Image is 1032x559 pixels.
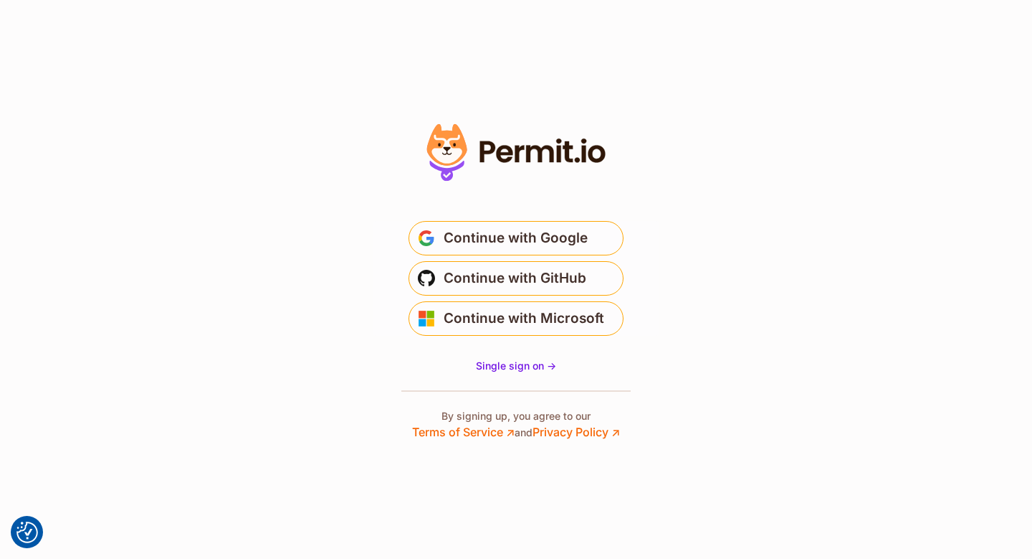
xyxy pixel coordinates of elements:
span: Continue with Google [444,227,588,250]
a: Single sign on -> [476,359,556,373]
button: Continue with Microsoft [408,301,623,336]
a: Terms of Service ↗ [412,425,515,439]
span: Continue with Microsoft [444,307,604,330]
button: Continue with GitHub [408,261,623,296]
button: Continue with Google [408,221,623,255]
span: Single sign on -> [476,360,556,372]
a: Privacy Policy ↗ [532,425,620,439]
span: Continue with GitHub [444,267,586,290]
p: By signing up, you agree to our and [412,409,620,441]
img: Revisit consent button [16,522,38,543]
button: Consent Preferences [16,522,38,543]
